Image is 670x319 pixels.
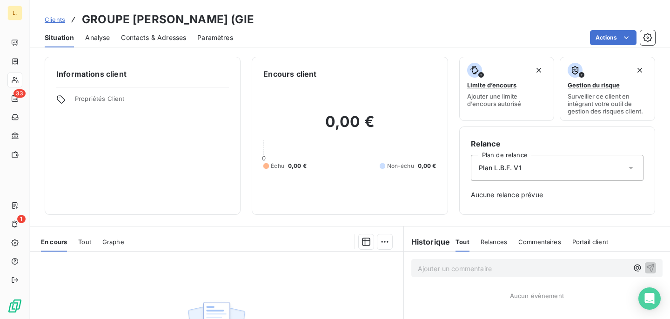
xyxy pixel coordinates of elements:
[262,154,266,162] span: 0
[467,81,516,89] span: Limite d’encours
[387,162,414,170] span: Non-échu
[7,6,22,20] div: L.
[13,89,26,98] span: 33
[459,57,555,121] button: Limite d’encoursAjouter une limite d’encours autorisé
[263,68,316,80] h6: Encours client
[418,162,436,170] span: 0,00 €
[85,33,110,42] span: Analyse
[17,215,26,223] span: 1
[572,238,608,246] span: Portail client
[404,236,450,247] h6: Historique
[102,238,124,246] span: Graphe
[568,93,647,115] span: Surveiller ce client en intégrant votre outil de gestion des risques client.
[263,113,436,140] h2: 0,00 €
[45,15,65,24] a: Clients
[590,30,636,45] button: Actions
[75,95,229,108] span: Propriétés Client
[7,91,22,106] a: 33
[45,33,74,42] span: Situation
[45,16,65,23] span: Clients
[479,163,522,173] span: Plan L.B.F. V1
[638,287,661,310] div: Open Intercom Messenger
[456,238,469,246] span: Tout
[510,292,564,299] span: Aucun évènement
[197,33,233,42] span: Paramètres
[56,68,229,80] h6: Informations client
[78,238,91,246] span: Tout
[7,299,22,313] img: Logo LeanPay
[121,33,186,42] span: Contacts & Adresses
[481,238,507,246] span: Relances
[271,162,284,170] span: Échu
[82,11,254,28] h3: GROUPE [PERSON_NAME] (GIE
[471,190,643,199] span: Aucune relance prévue
[560,57,655,121] button: Gestion du risqueSurveiller ce client en intégrant votre outil de gestion des risques client.
[518,238,561,246] span: Commentaires
[568,81,620,89] span: Gestion du risque
[467,93,547,107] span: Ajouter une limite d’encours autorisé
[288,162,307,170] span: 0,00 €
[41,238,67,246] span: En cours
[471,138,643,149] h6: Relance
